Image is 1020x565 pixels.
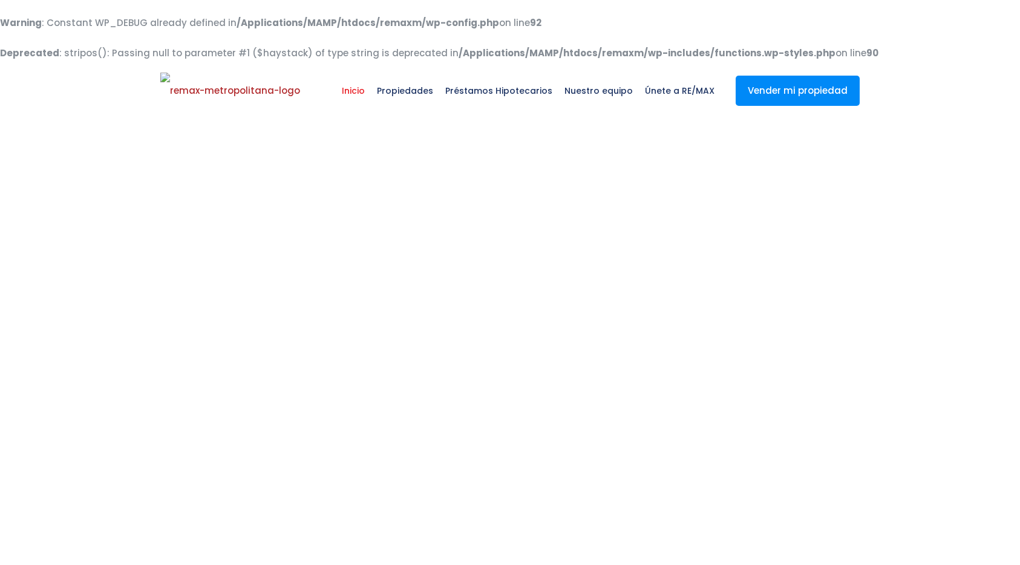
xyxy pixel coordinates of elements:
span: Únete a RE/MAX [639,73,721,109]
img: remax-metropolitana-logo [160,73,300,109]
b: 92 [530,16,541,29]
a: Nuestro equipo [558,60,639,121]
a: RE/MAX Metropolitana [160,60,300,121]
b: 90 [866,47,878,59]
a: Vender mi propiedad [736,76,860,106]
b: /Applications/MAMP/htdocs/remaxm/wp-config.php [237,16,499,29]
a: Propiedades [371,60,439,121]
a: Inicio [336,60,371,121]
span: Propiedades [371,73,439,109]
span: Préstamos Hipotecarios [439,73,558,109]
a: Únete a RE/MAX [639,60,721,121]
b: /Applications/MAMP/htdocs/remaxm/wp-includes/functions.wp-styles.php [459,47,835,59]
a: Préstamos Hipotecarios [439,60,558,121]
span: Inicio [336,73,371,109]
span: Nuestro equipo [558,73,639,109]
